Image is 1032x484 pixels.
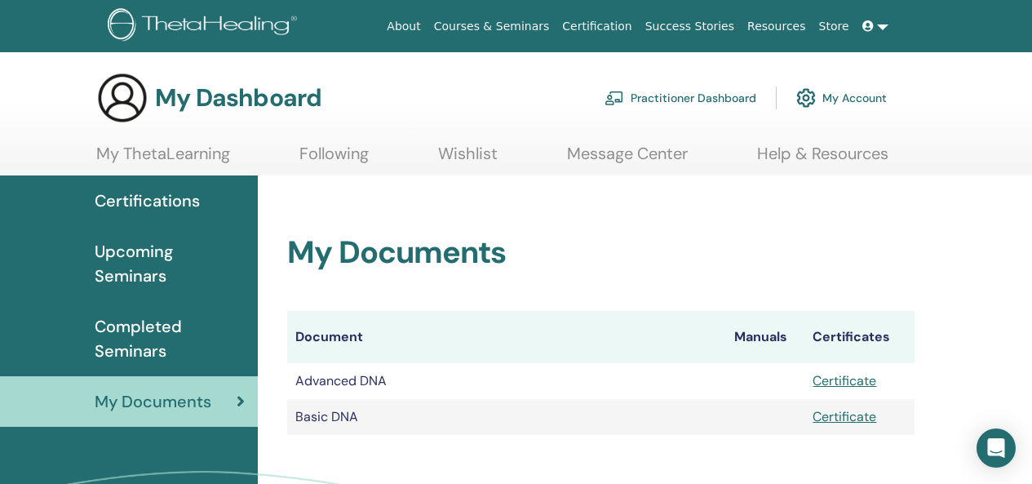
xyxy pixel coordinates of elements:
span: My Documents [95,389,211,414]
th: Certificates [804,311,915,363]
span: Upcoming Seminars [95,239,245,288]
a: My Account [796,80,887,116]
img: chalkboard-teacher.svg [605,91,624,105]
a: Practitioner Dashboard [605,80,756,116]
th: Document [287,311,726,363]
a: Wishlist [438,144,498,175]
a: Store [813,11,856,42]
a: My ThetaLearning [96,144,230,175]
div: Open Intercom Messenger [977,428,1016,468]
a: Help & Resources [757,144,888,175]
a: Message Center [567,144,688,175]
a: Certification [556,11,638,42]
h2: My Documents [287,234,915,272]
a: Success Stories [639,11,741,42]
th: Manuals [726,311,804,363]
img: generic-user-icon.jpg [96,72,148,124]
td: Basic DNA [287,399,726,435]
img: logo.png [108,8,303,45]
a: About [380,11,427,42]
a: Resources [741,11,813,42]
a: Certificate [813,372,876,389]
h3: My Dashboard [155,83,321,113]
td: Advanced DNA [287,363,726,399]
a: Courses & Seminars [427,11,556,42]
span: Completed Seminars [95,314,245,363]
img: cog.svg [796,84,816,112]
a: Certificate [813,408,876,425]
span: Certifications [95,189,200,213]
a: Following [299,144,369,175]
